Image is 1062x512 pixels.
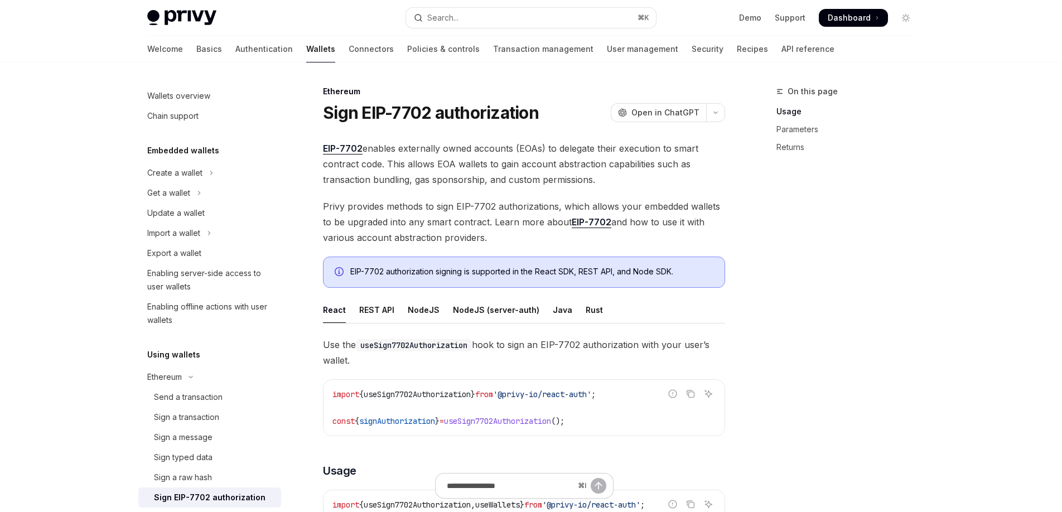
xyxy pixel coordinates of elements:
div: NodeJS (server-auth) [453,297,539,323]
div: Search... [427,11,458,25]
div: Update a wallet [147,206,205,220]
span: } [471,389,475,399]
a: Update a wallet [138,203,281,223]
button: Toggle Ethereum section [138,367,281,387]
span: Open in ChatGPT [631,107,699,118]
span: signAuthorization [359,416,435,426]
div: React [323,297,346,323]
a: Authentication [235,36,293,62]
input: Ask a question... [447,474,573,498]
button: Report incorrect code [665,387,680,401]
a: EIP-7702 [323,143,363,154]
span: useSign7702Authorization [364,389,471,399]
h1: Sign EIP-7702 authorization [323,103,539,123]
span: enables externally owned accounts (EOAs) to delegate their execution to smart contract code. This... [323,141,725,187]
a: Sign a transaction [138,407,281,427]
span: { [355,416,359,426]
a: Welcome [147,36,183,62]
div: EIP-7702 authorization signing is supported in the React SDK, REST API, and Node SDK. [350,266,713,278]
a: Support [775,12,805,23]
a: Returns [776,138,924,156]
a: EIP-7702 [572,216,611,228]
div: Sign a raw hash [154,471,212,484]
a: Demo [739,12,761,23]
svg: Info [335,267,346,278]
a: Send a transaction [138,387,281,407]
h5: Using wallets [147,348,200,361]
div: Java [553,297,572,323]
div: Ethereum [323,86,725,97]
a: Enabling offline actions with user wallets [138,297,281,330]
button: Open in ChatGPT [611,103,706,122]
div: Rust [586,297,603,323]
button: Copy the contents from the code block [683,387,698,401]
span: (); [551,416,564,426]
div: Wallets overview [147,89,210,103]
a: Dashboard [819,9,888,27]
a: Export a wallet [138,243,281,263]
a: Wallets overview [138,86,281,106]
span: } [435,416,440,426]
span: Use the hook to sign an EIP-7702 authorization with your user’s wallet. [323,337,725,368]
div: Get a wallet [147,186,190,200]
a: API reference [781,36,834,62]
span: ; [591,389,596,399]
span: { [359,389,364,399]
img: light logo [147,10,216,26]
a: Security [692,36,723,62]
div: Import a wallet [147,226,200,240]
div: Ethereum [147,370,182,384]
span: const [332,416,355,426]
div: Sign a transaction [154,410,219,424]
a: Chain support [138,106,281,126]
span: useSign7702Authorization [444,416,551,426]
div: Sign a message [154,431,213,444]
a: Transaction management [493,36,593,62]
span: = [440,416,444,426]
a: Enabling server-side access to user wallets [138,263,281,297]
span: ⌘ K [638,13,649,22]
a: Sign EIP-7702 authorization [138,487,281,508]
div: Create a wallet [147,166,202,180]
span: On this page [788,85,838,98]
div: Enabling offline actions with user wallets [147,300,274,327]
h5: Embedded wallets [147,144,219,157]
span: from [475,389,493,399]
button: Toggle Import a wallet section [138,223,281,243]
a: Connectors [349,36,394,62]
div: Sign typed data [154,451,213,464]
div: Sign EIP-7702 authorization [154,491,265,504]
div: REST API [359,297,394,323]
div: Chain support [147,109,199,123]
span: Dashboard [828,12,871,23]
a: Parameters [776,120,924,138]
a: User management [607,36,678,62]
button: Toggle Get a wallet section [138,183,281,203]
span: '@privy-io/react-auth' [493,389,591,399]
a: Basics [196,36,222,62]
a: Usage [776,103,924,120]
a: Policies & controls [407,36,480,62]
a: Sign a raw hash [138,467,281,487]
a: Recipes [737,36,768,62]
a: Wallets [306,36,335,62]
div: Enabling server-side access to user wallets [147,267,274,293]
button: Toggle dark mode [897,9,915,27]
button: Toggle Create a wallet section [138,163,281,183]
a: Sign typed data [138,447,281,467]
button: Ask AI [701,387,716,401]
span: import [332,389,359,399]
div: Send a transaction [154,390,223,404]
div: NodeJS [408,297,440,323]
a: Sign a message [138,427,281,447]
button: Send message [591,478,606,494]
span: Privy provides methods to sign EIP-7702 authorizations, which allows your embedded wallets to be ... [323,199,725,245]
code: useSign7702Authorization [356,339,472,351]
span: Usage [323,463,356,479]
div: Export a wallet [147,247,201,260]
button: Open search [406,8,656,28]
